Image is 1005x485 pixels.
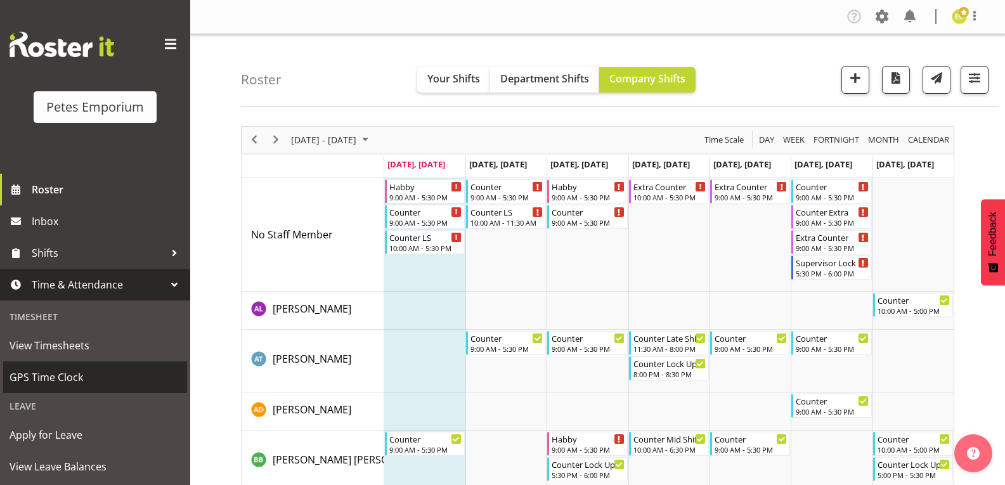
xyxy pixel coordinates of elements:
span: Month [867,132,900,148]
div: Counter [552,332,624,344]
div: 10:00 AM - 5:00 PM [878,306,950,316]
div: Counter [878,294,950,306]
div: 9:00 AM - 5:30 PM [796,344,868,354]
div: Alex-Micheal Taniwha"s event - Counter Begin From Tuesday, August 26, 2025 at 9:00:00 AM GMT+12:0... [466,331,546,355]
div: Alex-Micheal Taniwha"s event - Counter Begin From Friday, August 29, 2025 at 9:00:00 AM GMT+12:00... [710,331,790,355]
span: View Timesheets [10,336,181,355]
span: Time & Attendance [32,275,165,294]
button: Company Shifts [599,67,696,93]
span: [DATE], [DATE] [876,158,934,170]
div: No Staff Member"s event - Extra Counter Begin From Thursday, August 28, 2025 at 10:00:00 AM GMT+1... [629,179,709,204]
button: Department Shifts [490,67,599,93]
span: [DATE], [DATE] [469,158,527,170]
div: 9:00 AM - 5:30 PM [796,192,868,202]
span: [PERSON_NAME] [273,352,351,366]
div: 9:00 AM - 5:30 PM [715,444,787,455]
div: Counter Late Shift [633,332,706,344]
div: Counter [796,180,868,193]
div: Counter LS [389,231,462,243]
a: View Leave Balances [3,451,187,482]
span: Shifts [32,243,165,262]
a: [PERSON_NAME] [273,402,351,417]
div: Counter Extra [796,205,868,218]
div: 9:00 AM - 5:30 PM [389,217,462,228]
span: Inbox [32,212,184,231]
span: View Leave Balances [10,457,181,476]
span: GPS Time Clock [10,368,181,387]
div: Counter [796,394,868,407]
div: Counter [715,332,787,344]
span: [DATE], [DATE] [632,158,690,170]
div: No Staff Member"s event - Counter Begin From Monday, August 25, 2025 at 9:00:00 AM GMT+12:00 Ends... [385,205,465,229]
span: calendar [907,132,950,148]
button: Send a list of all shifts for the selected filtered period to all rostered employees. [923,66,950,94]
div: No Staff Member"s event - Extra Counter Begin From Saturday, August 30, 2025 at 9:00:00 AM GMT+12... [791,230,871,254]
button: Filter Shifts [961,66,989,94]
button: Fortnight [812,132,862,148]
div: Beena Beena"s event - Habby Begin From Wednesday, August 27, 2025 at 9:00:00 AM GMT+12:00 Ends At... [547,432,627,456]
button: August 2025 [289,132,374,148]
div: 9:00 AM - 5:30 PM [470,192,543,202]
span: Apply for Leave [10,425,181,444]
div: 9:00 AM - 5:30 PM [715,192,787,202]
div: No Staff Member"s event - Extra Counter Begin From Friday, August 29, 2025 at 9:00:00 AM GMT+12:0... [710,179,790,204]
span: Company Shifts [609,72,685,86]
a: Apply for Leave [3,419,187,451]
div: Leave [3,393,187,419]
div: No Staff Member"s event - Habby Begin From Wednesday, August 27, 2025 at 9:00:00 AM GMT+12:00 End... [547,179,627,204]
div: 10:00 AM - 5:30 PM [389,243,462,253]
div: 5:30 PM - 6:00 PM [796,268,868,278]
div: No Staff Member"s event - Counter Begin From Tuesday, August 26, 2025 at 9:00:00 AM GMT+12:00 End... [466,179,546,204]
div: 9:00 AM - 5:30 PM [552,344,624,354]
div: Beena Beena"s event - Counter Lock Up Begin From Sunday, August 31, 2025 at 5:00:00 PM GMT+12:00 ... [873,457,953,481]
div: Counter [470,332,543,344]
div: No Staff Member"s event - Habby Begin From Monday, August 25, 2025 at 9:00:00 AM GMT+12:00 Ends A... [385,179,465,204]
div: 10:00 AM - 5:00 PM [878,444,950,455]
a: GPS Time Clock [3,361,187,393]
span: [DATE], [DATE] [713,158,771,170]
span: [DATE], [DATE] [550,158,608,170]
div: Beena Beena"s event - Counter Mid Shift Begin From Thursday, August 28, 2025 at 10:00:00 AM GMT+1... [629,432,709,456]
div: 9:00 AM - 5:30 PM [389,444,462,455]
div: Alex-Micheal Taniwha"s event - Counter Lock Up Begin From Thursday, August 28, 2025 at 8:00:00 PM... [629,356,709,380]
div: Counter [470,180,543,193]
div: Supervisor Lock Up [796,256,868,269]
span: Your Shifts [427,72,480,86]
div: No Staff Member"s event - Counter Begin From Wednesday, August 27, 2025 at 9:00:00 AM GMT+12:00 E... [547,205,627,229]
div: 9:00 AM - 5:30 PM [389,192,462,202]
td: No Staff Member resource [242,178,384,292]
div: Habby [389,180,462,193]
div: Extra Counter [633,180,706,193]
span: Department Shifts [500,72,589,86]
span: [PERSON_NAME] [PERSON_NAME] [273,453,432,467]
a: [PERSON_NAME] [273,351,351,366]
button: Your Shifts [417,67,490,93]
div: Alex-Micheal Taniwha"s event - Counter Late Shift Begin From Thursday, August 28, 2025 at 11:30:0... [629,331,709,355]
div: Counter Mid Shift [633,432,706,445]
div: 5:30 PM - 6:00 PM [552,470,624,480]
a: [PERSON_NAME] [PERSON_NAME] [273,452,432,467]
button: Time Scale [703,132,746,148]
div: next period [265,127,287,153]
button: Timeline Week [781,132,807,148]
div: Amelia Denz"s event - Counter Begin From Saturday, August 30, 2025 at 9:00:00 AM GMT+12:00 Ends A... [791,394,871,418]
div: 11:30 AM - 8:00 PM [633,344,706,354]
div: 9:00 AM - 5:30 PM [470,344,543,354]
button: Feedback - Show survey [981,199,1005,285]
button: Timeline Month [866,132,902,148]
div: 9:00 AM - 5:30 PM [796,406,868,417]
div: Petes Emporium [46,98,144,117]
div: Extra Counter [715,180,787,193]
span: Week [782,132,806,148]
div: Counter [796,332,868,344]
a: No Staff Member [251,227,333,242]
div: Abigail Lane"s event - Counter Begin From Sunday, August 31, 2025 at 10:00:00 AM GMT+12:00 Ends A... [873,293,953,317]
div: 10:00 AM - 5:30 PM [633,192,706,202]
img: emma-croft7499.jpg [952,9,967,24]
button: Previous [246,132,263,148]
div: No Staff Member"s event - Counter LS Begin From Tuesday, August 26, 2025 at 10:00:00 AM GMT+12:00... [466,205,546,229]
div: Counter LS [470,205,543,218]
td: Amelia Denz resource [242,392,384,430]
button: Month [906,132,952,148]
span: [DATE] - [DATE] [290,132,358,148]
